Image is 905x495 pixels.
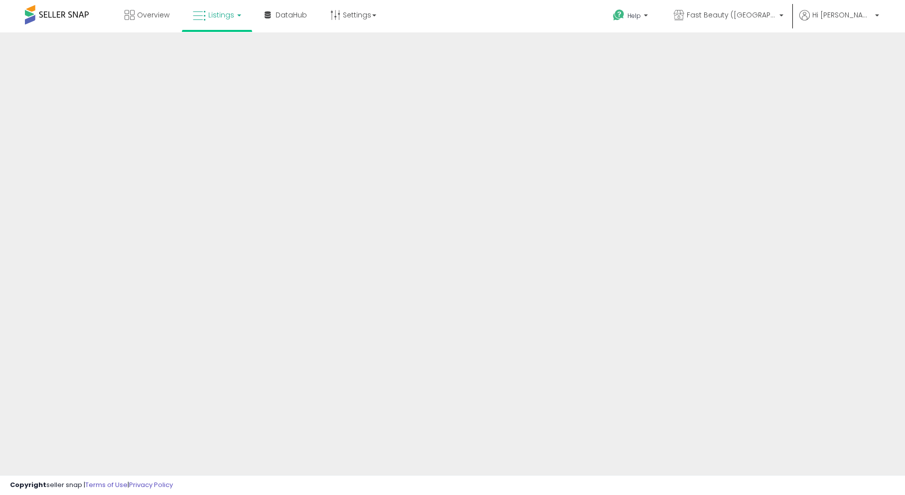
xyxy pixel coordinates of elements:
[276,10,307,20] span: DataHub
[627,11,641,20] span: Help
[605,1,658,32] a: Help
[812,10,872,20] span: Hi [PERSON_NAME]
[208,10,234,20] span: Listings
[137,10,169,20] span: Overview
[612,9,625,21] i: Get Help
[687,10,776,20] span: Fast Beauty ([GEOGRAPHIC_DATA])
[799,10,879,32] a: Hi [PERSON_NAME]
